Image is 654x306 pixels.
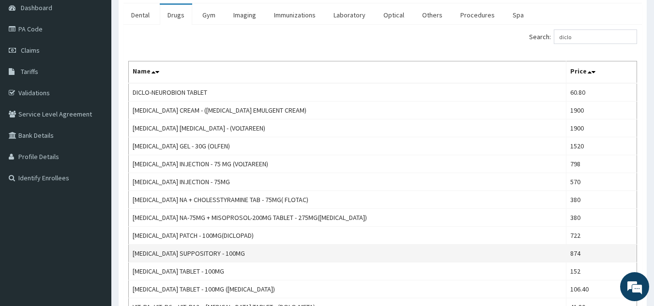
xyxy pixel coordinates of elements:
td: DICLO-NEUROBION TABLET [129,83,566,102]
th: Name [129,61,566,84]
a: Others [414,5,450,25]
a: Immunizations [266,5,323,25]
a: Optical [376,5,412,25]
td: 1520 [566,137,637,155]
td: 570 [566,173,637,191]
td: [MEDICAL_DATA] TABLET - 100MG [129,262,566,280]
td: [MEDICAL_DATA] SUPPOSITORY - 100MG [129,245,566,262]
a: Drugs [160,5,192,25]
img: d_794563401_company_1708531726252_794563401 [18,48,39,73]
td: 152 [566,262,637,280]
div: Minimize live chat window [159,5,182,28]
span: Dashboard [21,3,52,12]
a: Gym [195,5,223,25]
td: 1900 [566,119,637,137]
span: Tariffs [21,67,38,76]
td: 106.40 [566,280,637,298]
td: 874 [566,245,637,262]
a: Laboratory [326,5,373,25]
td: 1900 [566,102,637,119]
input: Search: [554,29,637,44]
td: [MEDICAL_DATA] PATCH - 100MG(DICLOPAD) [129,227,566,245]
span: Claims [21,46,40,55]
textarea: Type your message and hit 'Enter' [5,204,184,237]
td: [MEDICAL_DATA] NA-75MG + MISOPROSOL-200MG TABLET - 275MG([MEDICAL_DATA]) [129,209,566,227]
div: Chat with us now [50,54,163,67]
td: [MEDICAL_DATA] INJECTION - 75MG [129,173,566,191]
td: 798 [566,155,637,173]
th: Price [566,61,637,84]
td: [MEDICAL_DATA] INJECTION - 75 MG (VOLTAREEN) [129,155,566,173]
a: Spa [505,5,532,25]
td: 380 [566,209,637,227]
label: Search: [529,29,637,44]
td: [MEDICAL_DATA] CREAM - ([MEDICAL_DATA] EMULGENT CREAM) [129,102,566,119]
td: 380 [566,191,637,209]
a: Dental [123,5,157,25]
a: Procedures [453,5,502,25]
span: We're online! [56,91,134,189]
td: [MEDICAL_DATA] [MEDICAL_DATA] - (VOLTAREEN) [129,119,566,137]
td: [MEDICAL_DATA] NA + CHOLESSTYRAMINE TAB - 75MG( FLOTAC) [129,191,566,209]
td: 722 [566,227,637,245]
td: [MEDICAL_DATA] TABLET - 100MG ([MEDICAL_DATA]) [129,280,566,298]
td: 60.80 [566,83,637,102]
a: Imaging [226,5,264,25]
td: [MEDICAL_DATA] GEL - 30G (OLFEN) [129,137,566,155]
